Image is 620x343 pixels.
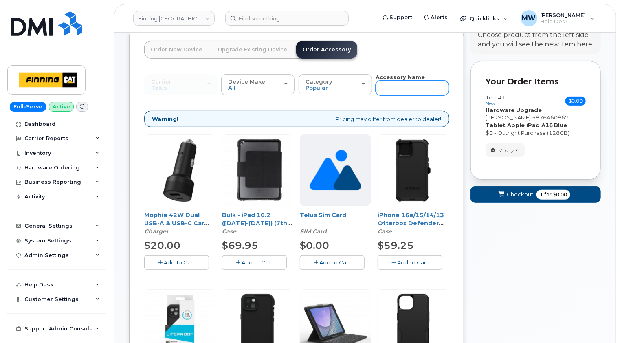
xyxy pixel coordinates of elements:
[228,84,235,91] span: All
[222,211,292,251] a: Bulk - iPad 10.2 ([DATE]-[DATE]) (7th-9th Gen) Otterbox Clear/Black UnlimitEd Case w/Folio/Screen
[515,10,600,26] div: Matthew Walshe
[540,191,543,198] span: 1
[300,240,329,251] span: $0.00
[144,240,180,251] span: $20.00
[306,84,328,91] span: Popular
[228,78,265,85] span: Device Make
[133,11,215,26] a: Finning Canada
[532,114,569,121] span: 5876460867
[222,211,293,235] div: Bulk - iPad 10.2 (2019-2021) (7th-9th Gen) Otterbox Clear/Black UnlimitEd Case w/Folio/Screen
[378,211,449,235] div: iPhone 16e/15/14/13 Otterbox Defender Series Case
[498,94,505,101] span: #1
[553,191,567,198] span: $0.00
[541,12,586,18] span: [PERSON_NAME]
[486,129,586,137] div: $0 - Outright Purchase (128GB)
[300,211,346,219] a: Telus Sim Card
[221,74,295,95] button: Device Make All
[144,211,215,235] div: Mophie 42W Dual USB-A & USB-C Car Charge
[164,259,195,266] span: Add To Cart
[478,31,594,49] div: Choose product from the left side and you will see the new item here.
[554,122,567,128] strong: Blue
[486,107,542,113] strong: Hardware Upgrade
[144,135,215,206] img: Car_Charger.jpg
[418,9,453,26] a: Alerts
[565,97,586,106] span: $0.00
[242,259,273,266] span: Add To Cart
[486,114,531,121] span: [PERSON_NAME]
[144,41,209,59] a: Order New Device
[454,10,514,26] div: Quicklinks
[486,101,496,106] small: new
[310,134,361,206] img: no_image_found-2caef05468ed5679b831cfe6fc140e25e0c280774317ffc20a367ab7fd17291e.png
[486,143,525,157] button: Modify
[522,13,536,23] span: MW
[376,74,425,80] strong: Accessory Name
[222,135,293,206] img: 9th_Gen_Folio_Case.jpg
[144,211,209,235] a: Mophie 42W Dual USB-A & USB-C Car Charge
[378,211,444,235] a: iPhone 16e/15/14/13 Otterbox Defender Series Case
[486,95,505,106] h3: Item
[543,191,553,198] span: for
[144,111,449,128] div: Pricing may differ from dealer to dealer!
[378,240,414,251] span: $59.25
[470,15,499,22] span: Quicklinks
[470,186,601,203] button: Checkout 1 for $0.00
[300,255,365,270] button: Add To Cart
[377,9,418,26] a: Support
[320,259,351,266] span: Add To Cart
[152,115,178,123] strong: Warning!
[144,255,209,270] button: Add To Cart
[222,228,236,235] em: Case
[541,18,586,25] span: Help Desk
[378,228,392,235] em: Case
[398,259,429,266] span: Add To Cart
[431,13,448,22] span: Alerts
[486,122,553,128] strong: Tablet Apple iPad A16
[144,228,169,235] em: Charger
[222,240,258,251] span: $69.95
[300,211,371,235] div: Telus Sim Card
[507,191,533,198] span: Checkout
[300,228,327,235] em: SIM Card
[486,76,586,88] p: Your Order Items
[211,41,294,59] a: Upgrade Existing Device
[378,255,442,270] button: Add To Cart
[222,255,287,270] button: Add To Cart
[296,41,357,59] a: Order Accessory
[498,147,514,154] span: Modify
[389,13,412,22] span: Support
[299,74,372,95] button: Category Popular
[306,78,332,85] span: Category
[378,135,449,206] img: 13-15_Defender_Case.jpg
[225,11,349,26] input: Find something...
